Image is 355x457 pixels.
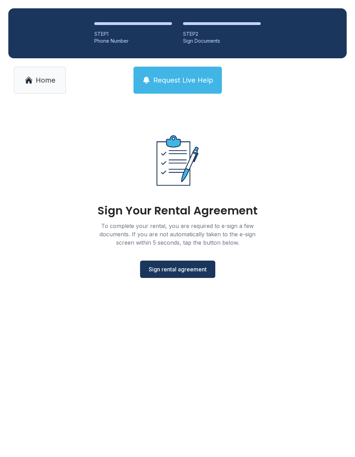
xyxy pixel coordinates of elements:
[149,265,207,273] span: Sign rental agreement
[94,37,172,44] div: Phone Number
[94,31,172,37] div: STEP 1
[153,75,213,85] span: Request Live Help
[91,222,264,247] div: To complete your rental, you are required to e-sign a few documents. If you are not automatically...
[141,124,214,197] img: Rental agreement document illustration
[183,37,261,44] div: Sign Documents
[183,31,261,37] div: STEP 2
[97,205,258,216] div: Sign Your Rental Agreement
[36,75,55,85] span: Home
